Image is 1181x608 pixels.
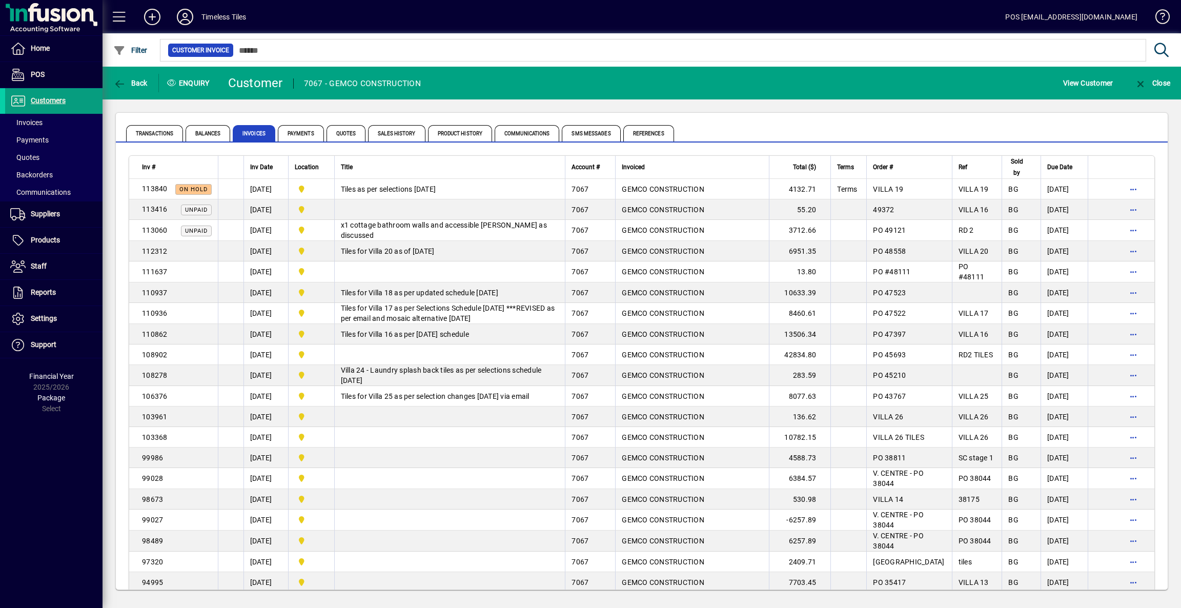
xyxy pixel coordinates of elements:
button: More options [1125,409,1142,425]
div: Total ($) [776,161,825,173]
span: Dunedin [295,556,328,568]
span: 103961 [142,413,168,421]
span: 108902 [142,351,168,359]
span: 113060 [142,226,168,234]
span: 7067 [572,392,588,400]
span: Terms [837,185,857,193]
td: [DATE] [243,241,288,261]
span: 112312 [142,247,168,255]
span: Communications [10,188,71,196]
div: 7067 - GEMCO CONSTRUCTION [304,75,421,92]
span: PO 47397 [873,330,906,338]
span: 99986 [142,454,163,462]
span: 7067 [572,247,588,255]
span: SC stage 1 [959,454,994,462]
td: 55.20 [769,199,830,220]
div: Sold by [1008,156,1034,178]
span: Home [31,44,50,52]
span: BG [1008,454,1019,462]
span: Dunedin [295,349,328,360]
span: 7067 [572,268,588,276]
td: 13.80 [769,261,830,282]
span: PO 43767 [873,392,906,400]
button: Back [111,74,150,92]
span: 113416 [142,205,168,213]
span: Tiles as per selections [DATE] [341,185,436,193]
span: Terms [837,161,854,173]
span: Dunedin [295,329,328,340]
button: More options [1125,367,1142,383]
span: Villa 24 - Laundry splash back tiles as per selections schedule [DATE] [341,366,542,384]
span: PO 47523 [873,289,906,297]
span: VILLA 16 [959,206,989,214]
button: Close [1132,74,1173,92]
span: Financial Year [29,372,74,380]
span: GEMCO CONSTRUCTION [622,330,704,338]
span: GEMCO CONSTRUCTION [622,268,704,276]
span: VILLA 26 [873,413,903,421]
span: POS [31,70,45,78]
div: Timeless Tiles [201,9,246,25]
td: [DATE] [243,552,288,572]
td: [DATE] [243,407,288,427]
button: More options [1125,574,1142,591]
span: BG [1008,226,1019,234]
span: GEMCO CONSTRUCTION [622,537,704,545]
span: Dunedin [295,266,328,277]
span: BG [1008,392,1019,400]
a: Backorders [5,166,103,184]
span: Dunedin [295,308,328,319]
span: BG [1008,289,1019,297]
td: [DATE] [243,344,288,365]
span: Products [31,236,60,244]
span: BG [1008,433,1019,441]
td: [DATE] [1041,282,1088,303]
a: Communications [5,184,103,201]
a: Home [5,36,103,62]
span: References [623,125,674,141]
span: GEMCO CONSTRUCTION [622,206,704,214]
td: 283.59 [769,365,830,386]
span: 108278 [142,371,168,379]
button: More options [1125,285,1142,301]
app-page-header-button: Back [103,74,159,92]
span: VILLA 26 [959,433,989,441]
td: [DATE] [243,365,288,386]
td: [DATE] [243,448,288,468]
span: 98673 [142,495,163,503]
td: [DATE] [1041,220,1088,241]
span: 7067 [572,309,588,317]
span: PO 38044 [959,537,991,545]
button: More options [1125,533,1142,549]
div: POS [EMAIL_ADDRESS][DOMAIN_NAME] [1005,9,1137,25]
button: View Customer [1061,74,1115,92]
td: [DATE] [1041,468,1088,489]
span: Package [37,394,65,402]
button: More options [1125,243,1142,259]
span: [GEOGRAPHIC_DATA] [873,558,944,566]
span: View Customer [1063,75,1113,91]
td: [DATE] [243,468,288,489]
span: 7067 [572,413,588,421]
span: Filter [113,46,148,54]
a: Invoices [5,114,103,131]
span: x1 cottage bathroom walls and accessible [PERSON_NAME] as discussed [341,221,547,239]
td: [DATE] [1041,199,1088,220]
span: Dunedin [295,514,328,525]
div: Due Date [1047,161,1082,173]
span: RD2 TILES [959,351,993,359]
a: Support [5,332,103,358]
button: More options [1125,326,1142,342]
span: BG [1008,474,1019,482]
span: GEMCO CONSTRUCTION [622,309,704,317]
span: Tiles for Villa 17 as per Selections Schedule [DATE] ***REVISED as per email and mosaic alternati... [341,304,555,322]
div: Ref [959,161,996,173]
td: [DATE] [243,324,288,344]
span: BG [1008,371,1019,379]
span: 7067 [572,433,588,441]
button: More options [1125,450,1142,466]
button: More options [1125,512,1142,528]
div: Invoiced [622,161,763,173]
span: BG [1008,247,1019,255]
a: POS [5,62,103,88]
